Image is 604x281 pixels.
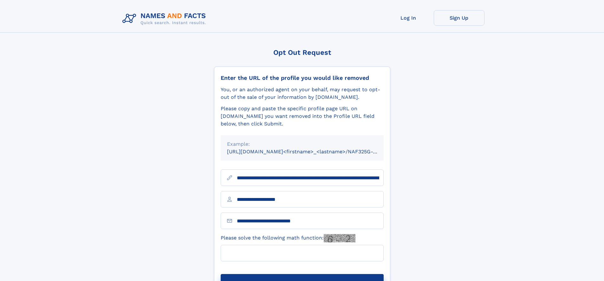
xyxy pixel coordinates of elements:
a: Sign Up [434,10,484,26]
div: Enter the URL of the profile you would like removed [221,74,384,81]
div: Please copy and paste the specific profile page URL on [DOMAIN_NAME] you want removed into the Pr... [221,105,384,128]
div: Opt Out Request [214,48,390,56]
div: You, or an authorized agent on your behalf, may request to opt-out of the sale of your informatio... [221,86,384,101]
a: Log In [383,10,434,26]
label: Please solve the following math function: [221,234,355,242]
div: Example: [227,140,377,148]
img: Logo Names and Facts [120,10,211,27]
small: [URL][DOMAIN_NAME]<firstname>_<lastname>/NAF325G-xxxxxxxx [227,149,396,155]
